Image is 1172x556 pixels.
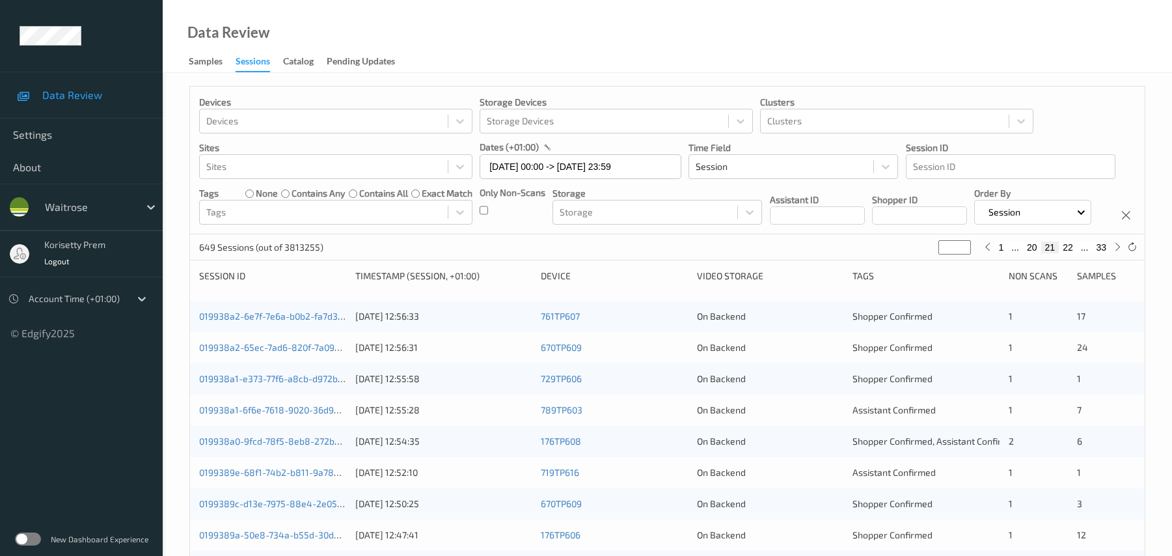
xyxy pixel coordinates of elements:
button: ... [1007,242,1023,253]
span: 24 [1077,342,1088,353]
span: 17 [1077,311,1085,322]
a: 719TP616 [541,467,579,478]
div: [DATE] 12:55:58 [355,372,532,385]
a: Samples [189,53,236,71]
button: 20 [1023,242,1041,253]
div: On Backend [697,435,844,448]
button: 22 [1059,242,1077,253]
a: 0199389e-68f1-74b2-b811-9a783eb4e56c [199,467,375,478]
div: Catalog [283,55,314,71]
div: [DATE] 12:54:35 [355,435,532,448]
div: Data Review [187,26,269,39]
div: [DATE] 12:55:28 [355,404,532,417]
div: Session ID [199,270,346,283]
span: Shopper Confirmed [852,529,933,540]
span: 1 [1077,467,1081,478]
span: 12 [1077,529,1086,540]
div: On Backend [697,497,844,510]
span: 1 [1009,467,1013,478]
button: 33 [1092,242,1110,253]
p: Order By [974,187,1091,200]
span: 3 [1077,498,1082,509]
p: Clusters [760,96,1033,109]
p: Tags [199,187,219,200]
span: 1 [1009,498,1013,509]
div: Sessions [236,55,270,72]
label: contains all [359,187,408,200]
a: 670TP609 [541,342,582,353]
a: 019938a2-6e7f-7e6a-b0b2-fa7d39b84be5 [199,311,375,322]
label: exact match [422,187,472,200]
a: 670TP609 [541,498,582,509]
a: 176TP606 [541,529,580,540]
span: Shopper Confirmed [852,311,933,322]
div: [DATE] 12:52:10 [355,466,532,479]
p: Session ID [906,141,1115,154]
span: 1 [1009,529,1013,540]
span: Assistant Confirmed [852,467,936,478]
p: Devices [199,96,472,109]
p: Time Field [688,141,898,154]
div: Video Storage [697,270,844,283]
div: Timestamp (Session, +01:00) [355,270,532,283]
p: Session [984,206,1025,219]
div: Device [541,270,688,283]
div: [DATE] 12:47:41 [355,529,532,542]
p: 649 Sessions (out of 3813255) [199,241,323,254]
a: 176TP608 [541,436,581,447]
p: Only Non-Scans [480,186,545,199]
a: 019938a1-6f6e-7618-9020-36d960a16901 [199,404,373,415]
a: 0199389a-50e8-734a-b55d-30d4cfd43f9c [199,529,377,540]
button: 1 [995,242,1008,253]
span: 2 [1009,436,1014,447]
span: Assistant Confirmed [852,404,936,415]
label: contains any [292,187,345,200]
button: ... [1077,242,1093,253]
button: 21 [1041,242,1059,253]
div: On Backend [697,310,844,323]
span: Shopper Confirmed [852,373,933,384]
a: 761TP607 [541,311,580,322]
div: On Backend [697,404,844,417]
a: Pending Updates [327,53,408,71]
div: Samples [189,55,223,71]
span: 6 [1077,436,1082,447]
div: Tags [852,270,1000,283]
a: 729TP606 [541,373,582,384]
a: 789TP603 [541,404,582,415]
div: Pending Updates [327,55,395,71]
div: [DATE] 12:50:25 [355,497,532,510]
p: Shopper ID [872,193,967,206]
p: Sites [199,141,472,154]
div: On Backend [697,466,844,479]
div: Samples [1077,270,1136,283]
span: 1 [1009,342,1013,353]
span: 1 [1009,311,1013,322]
span: 7 [1077,404,1082,415]
p: Storage [552,187,762,200]
p: dates (+01:00) [480,141,539,154]
a: Catalog [283,53,327,71]
span: Shopper Confirmed [852,342,933,353]
div: On Backend [697,341,844,354]
p: Assistant ID [770,193,865,206]
span: 1 [1077,373,1081,384]
a: 019938a0-9fcd-78f5-8eb8-272b474f8a43 [199,436,376,447]
span: Shopper Confirmed [852,498,933,509]
a: Sessions [236,53,283,72]
a: 019938a2-65ec-7ad6-820f-7a091a0e41b9 [199,342,374,353]
div: [DATE] 12:56:31 [355,341,532,354]
div: Non Scans [1009,270,1067,283]
div: On Backend [697,529,844,542]
span: 1 [1009,373,1013,384]
div: [DATE] 12:56:33 [355,310,532,323]
div: On Backend [697,372,844,385]
label: none [256,187,278,200]
a: 019938a1-e373-77f6-a8cb-d972bc6ce6fe [199,373,371,384]
p: Storage Devices [480,96,753,109]
a: 0199389c-d13e-7975-88e4-2e05e3a8fef3 [199,498,375,509]
span: 1 [1009,404,1013,415]
span: Shopper Confirmed, Assistant Confirmed [852,436,1020,447]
